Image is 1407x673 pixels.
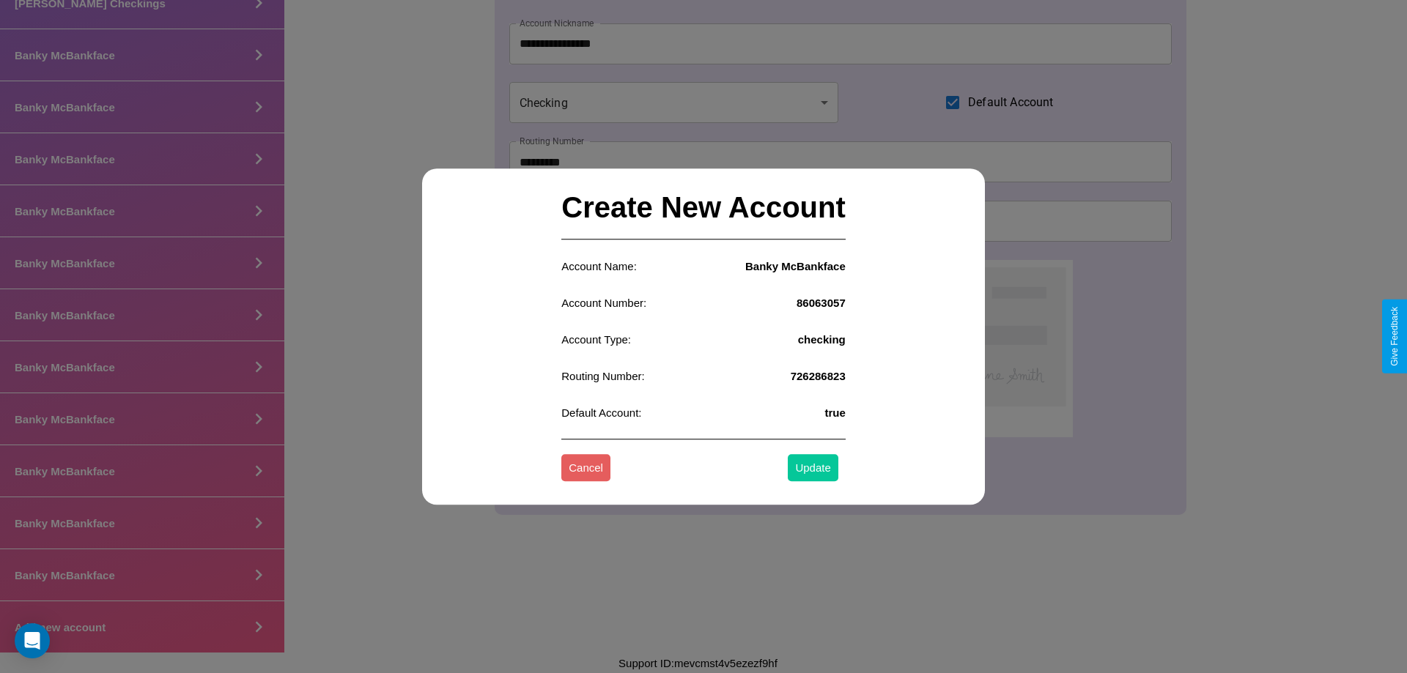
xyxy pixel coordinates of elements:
p: Default Account: [561,403,641,423]
h4: true [824,406,845,419]
button: Update [788,455,838,482]
button: Cancel [561,455,610,482]
h4: 726286823 [791,370,846,382]
h2: Create New Account [561,176,846,239]
p: Account Number: [561,293,646,313]
h4: checking [798,333,846,346]
h4: Banky McBankface [745,260,846,272]
p: Account Name: [561,256,637,276]
div: Give Feedback [1389,307,1400,366]
p: Routing Number: [561,366,644,386]
p: Account Type: [561,330,631,349]
div: Open Intercom Messenger [15,623,50,658]
h4: 86063057 [797,297,846,309]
